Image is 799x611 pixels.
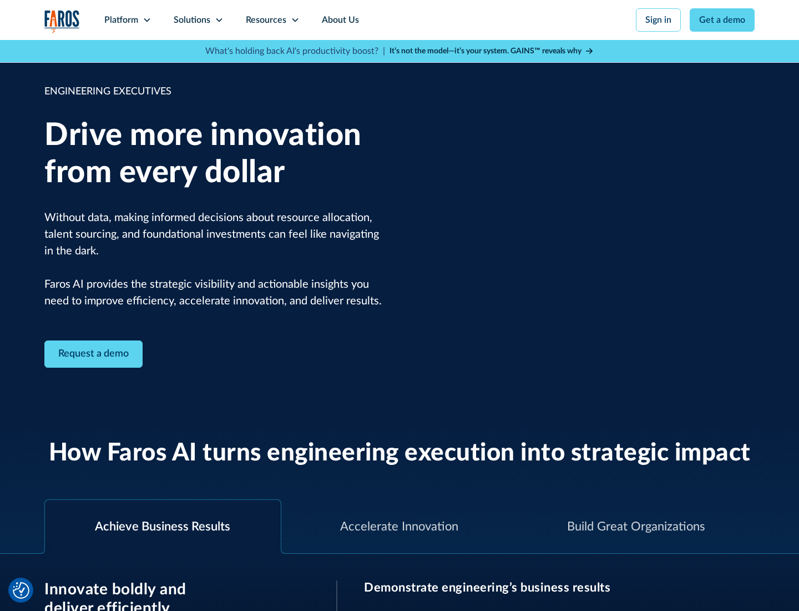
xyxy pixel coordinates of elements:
[690,8,755,32] a: Get a demo
[174,13,210,27] div: Solutions
[44,340,143,368] a: Contact Modal
[246,13,286,27] div: Resources
[636,8,681,32] a: Sign in
[205,44,385,58] p: What's holding back AI's productivity boost? |
[44,209,383,309] p: Without data, making informed decisions about resource allocation, talent sourcing, and foundatio...
[567,518,705,536] div: Build Great Organizations
[49,439,751,468] h2: How Faros AI turns engineering execution into strategic impact
[104,13,138,27] div: Platform
[44,10,80,33] a: home
[13,582,29,599] button: Cookie Settings
[340,518,458,536] div: Accelerate Innovation
[13,582,29,599] img: Revisit consent button
[390,47,581,55] strong: It’s not the model—it’s your system. GAINS™ reveals why
[390,46,594,57] a: It’s not the model—it’s your system. GAINS™ reveals why
[44,84,383,99] div: ENGINEERING EXECUTIVES
[364,580,755,595] h3: Demonstrate engineering’s business results
[44,10,80,33] img: Logo of the analytics and reporting company Faros.
[95,518,230,536] div: Achieve Business Results
[44,117,383,192] h1: Drive more innovation from every dollar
